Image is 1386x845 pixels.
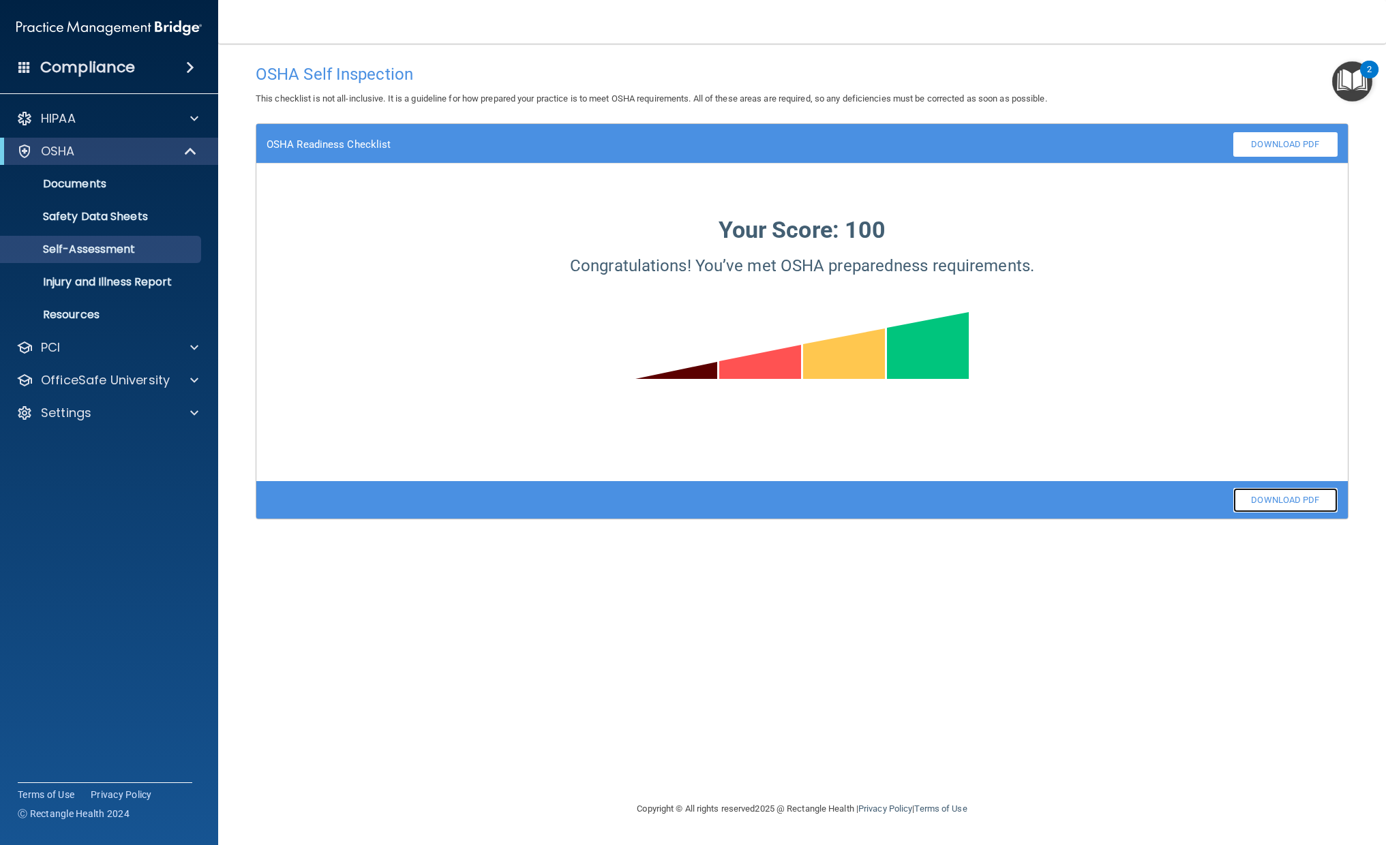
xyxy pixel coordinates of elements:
p: Congratulations! You’ve met OSHA preparedness requirements. [267,251,1338,281]
h4: Compliance [40,58,135,77]
button: Open Resource Center, 2 new notifications [1332,61,1372,102]
p: Settings [41,405,91,421]
iframe: Drift Widget Chat Controller [1150,748,1370,803]
a: PCI [16,339,198,356]
h3: Your Score: 100 [267,217,1338,243]
p: Self-Assessment [9,243,195,256]
a: OSHA [16,143,198,159]
div: 2 [1367,70,1372,87]
a: Privacy Policy [91,788,152,801]
img: PMB logo [16,14,202,42]
h4: OSHA Self Inspection [256,65,1349,83]
a: Privacy Policy [858,803,912,814]
a: Terms of Use [18,788,74,801]
a: OfficeSafe University [16,372,198,388]
span: Ⓒ Rectangle Health 2024 [18,807,130,820]
span: This checklist is not all-inclusive. It is a guideline for how prepared your practice is to meet ... [256,93,1047,104]
p: HIPAA [41,110,76,127]
p: Injury and Illness Report [9,275,195,289]
a: HIPAA [16,110,198,127]
p: PCI [41,339,60,356]
a: Download PDF [1233,132,1338,157]
p: OSHA [41,143,75,159]
p: Documents [9,177,195,191]
a: Terms of Use [914,803,967,814]
p: OfficeSafe University [41,372,170,388]
a: Settings [16,405,198,421]
div: Copyright © All rights reserved 2025 @ Rectangle Health | | [554,787,1051,831]
a: Download PDF [1233,488,1338,512]
p: Safety Data Sheets [9,210,195,224]
p: Resources [9,308,195,322]
h4: OSHA Readiness Checklist [267,138,391,151]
